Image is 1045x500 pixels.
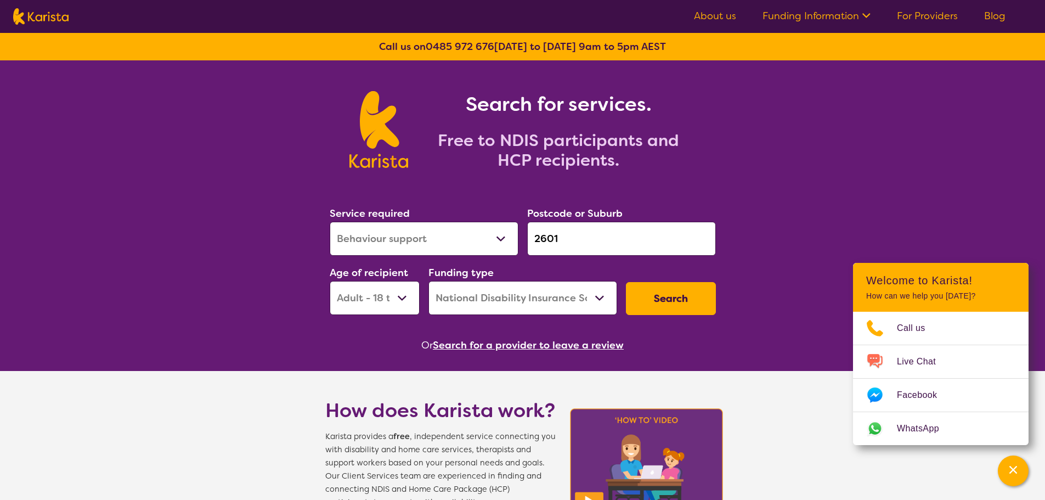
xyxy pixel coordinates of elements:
[349,91,408,168] img: Karista logo
[426,40,494,53] a: 0485 972 676
[626,282,716,315] button: Search
[428,266,494,279] label: Funding type
[853,263,1029,445] div: Channel Menu
[527,207,623,220] label: Postcode or Suburb
[897,320,939,336] span: Call us
[527,222,716,256] input: Type
[866,274,1015,287] h2: Welcome to Karista!
[984,9,1006,23] a: Blog
[421,131,696,170] h2: Free to NDIS participants and HCP recipients.
[897,353,949,370] span: Live Chat
[897,9,958,23] a: For Providers
[330,266,408,279] label: Age of recipient
[853,412,1029,445] a: Web link opens in a new tab.
[853,312,1029,445] ul: Choose channel
[330,207,410,220] label: Service required
[694,9,736,23] a: About us
[421,337,433,353] span: Or
[393,431,410,442] b: free
[325,397,556,424] h1: How does Karista work?
[897,387,950,403] span: Facebook
[998,456,1029,486] button: Channel Menu
[762,9,871,23] a: Funding Information
[421,91,696,117] h1: Search for services.
[866,291,1015,301] p: How can we help you [DATE]?
[379,40,666,53] b: Call us on [DATE] to [DATE] 9am to 5pm AEST
[433,337,624,353] button: Search for a provider to leave a review
[897,420,952,437] span: WhatsApp
[13,8,69,25] img: Karista logo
